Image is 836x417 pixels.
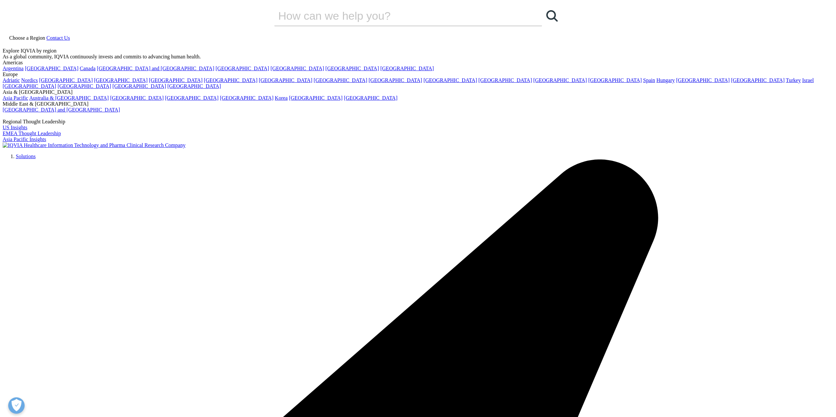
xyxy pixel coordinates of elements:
a: [GEOGRAPHIC_DATA] [25,66,79,71]
a: [GEOGRAPHIC_DATA] [344,95,397,101]
a: [GEOGRAPHIC_DATA] [326,66,379,71]
a: [GEOGRAPHIC_DATA] [369,77,422,83]
a: Canada [80,66,96,71]
a: [GEOGRAPHIC_DATA] [149,77,202,83]
a: [GEOGRAPHIC_DATA] and [GEOGRAPHIC_DATA] [97,66,214,71]
a: Argentina [3,66,24,71]
span: Choose a Region [9,35,45,41]
div: Americas [3,60,833,66]
a: [GEOGRAPHIC_DATA] [423,77,477,83]
a: [GEOGRAPHIC_DATA] [270,66,324,71]
a: [GEOGRAPHIC_DATA] [57,83,111,89]
a: [GEOGRAPHIC_DATA] [167,83,221,89]
a: Israel [802,77,814,83]
a: Asia Pacific Insights [3,136,46,142]
div: Regional Thought Leadership [3,119,833,125]
div: As a global community, IQVIA continuously invests and commits to advancing human health. [3,54,833,60]
a: [GEOGRAPHIC_DATA] [314,77,367,83]
a: [GEOGRAPHIC_DATA] [204,77,258,83]
a: Contact Us [46,35,70,41]
a: [GEOGRAPHIC_DATA] [289,95,343,101]
a: [GEOGRAPHIC_DATA] [165,95,218,101]
a: Asia Pacific [3,95,28,101]
a: US Insights [3,125,27,130]
a: Search [542,6,562,26]
a: [GEOGRAPHIC_DATA] [94,77,147,83]
a: Australia & [GEOGRAPHIC_DATA] [29,95,109,101]
a: Hungary [656,77,675,83]
a: EMEA Thought Leadership [3,131,61,136]
div: Explore IQVIA by region [3,48,833,54]
a: [GEOGRAPHIC_DATA] [731,77,784,83]
div: Europe [3,72,833,77]
a: [GEOGRAPHIC_DATA] [380,66,434,71]
a: Nordics [21,77,38,83]
a: [GEOGRAPHIC_DATA] [220,95,273,101]
a: [GEOGRAPHIC_DATA] [110,95,164,101]
a: [GEOGRAPHIC_DATA] and [GEOGRAPHIC_DATA] [3,107,120,113]
a: [GEOGRAPHIC_DATA] [112,83,166,89]
input: Search [274,6,523,26]
a: Turkey [786,77,801,83]
a: Spain [643,77,655,83]
a: [GEOGRAPHIC_DATA] [259,77,312,83]
button: Åbn præferencer [8,397,25,414]
a: [GEOGRAPHIC_DATA] [215,66,269,71]
svg: Search [546,10,558,22]
a: [GEOGRAPHIC_DATA] [588,77,642,83]
a: [GEOGRAPHIC_DATA] [3,83,56,89]
a: Korea [275,95,288,101]
a: Solutions [16,154,35,159]
a: [GEOGRAPHIC_DATA] [478,77,532,83]
a: [GEOGRAPHIC_DATA] [676,77,730,83]
a: Adriatic [3,77,20,83]
div: Middle East & [GEOGRAPHIC_DATA] [3,101,833,107]
div: Asia & [GEOGRAPHIC_DATA] [3,89,833,95]
a: [GEOGRAPHIC_DATA] [39,77,93,83]
a: [GEOGRAPHIC_DATA] [533,77,587,83]
img: IQVIA Healthcare Information Technology and Pharma Clinical Research Company [3,142,186,148]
